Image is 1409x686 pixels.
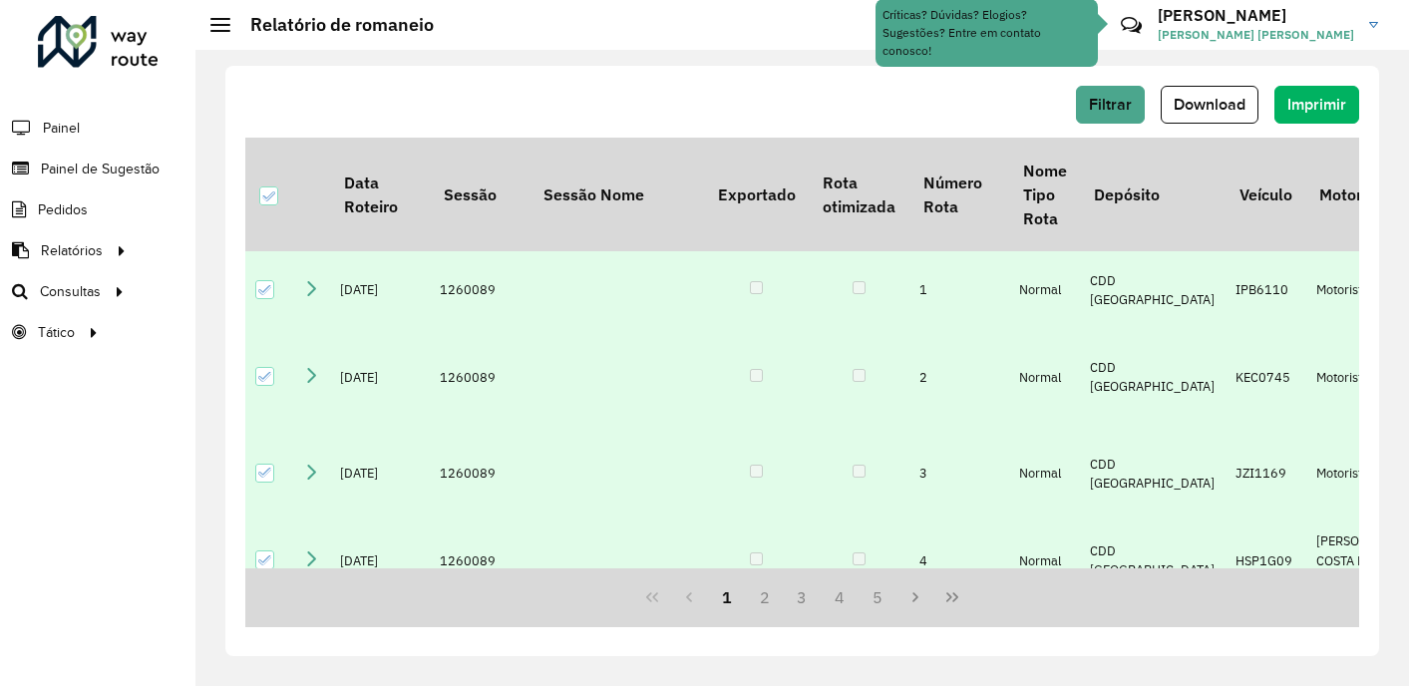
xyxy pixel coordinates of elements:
[708,578,746,616] button: 1
[1226,426,1305,522] td: JZI1169
[529,138,704,251] th: Sessão Nome
[704,138,809,251] th: Exportado
[933,578,971,616] button: Last Page
[859,578,896,616] button: 5
[909,521,1009,599] td: 4
[40,281,101,302] span: Consultas
[909,329,1009,426] td: 2
[41,240,103,261] span: Relatórios
[330,138,430,251] th: Data Roteiro
[909,138,1009,251] th: Número Rota
[1161,86,1258,124] button: Download
[809,138,908,251] th: Rota otimizada
[1226,521,1305,599] td: HSP1G09
[330,251,430,329] td: [DATE]
[1226,329,1305,426] td: KEC0745
[1110,4,1153,47] a: Contato Rápido
[896,578,934,616] button: Next Page
[43,118,80,139] span: Painel
[821,578,859,616] button: 4
[1009,329,1080,426] td: Normal
[1158,26,1354,44] span: [PERSON_NAME] [PERSON_NAME]
[1080,521,1226,599] td: CDD [GEOGRAPHIC_DATA]
[1080,329,1226,426] td: CDD [GEOGRAPHIC_DATA]
[430,329,529,426] td: 1260089
[430,138,529,251] th: Sessão
[784,578,822,616] button: 3
[38,322,75,343] span: Tático
[1080,426,1226,522] td: CDD [GEOGRAPHIC_DATA]
[430,251,529,329] td: 1260089
[1089,96,1132,113] span: Filtrar
[1009,426,1080,522] td: Normal
[1274,86,1359,124] button: Imprimir
[909,251,1009,329] td: 1
[41,159,160,179] span: Painel de Sugestão
[909,426,1009,522] td: 3
[430,426,529,522] td: 1260089
[1080,138,1226,251] th: Depósito
[330,426,430,522] td: [DATE]
[746,578,784,616] button: 2
[38,199,88,220] span: Pedidos
[1009,521,1080,599] td: Normal
[330,521,430,599] td: [DATE]
[1226,251,1305,329] td: IPB6110
[1226,138,1305,251] th: Veículo
[1009,138,1080,251] th: Nome Tipo Rota
[330,329,430,426] td: [DATE]
[230,14,434,36] h2: Relatório de romaneio
[1009,251,1080,329] td: Normal
[1174,96,1245,113] span: Download
[1080,251,1226,329] td: CDD [GEOGRAPHIC_DATA]
[1158,6,1354,25] h3: [PERSON_NAME]
[1076,86,1145,124] button: Filtrar
[1287,96,1346,113] span: Imprimir
[430,521,529,599] td: 1260089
